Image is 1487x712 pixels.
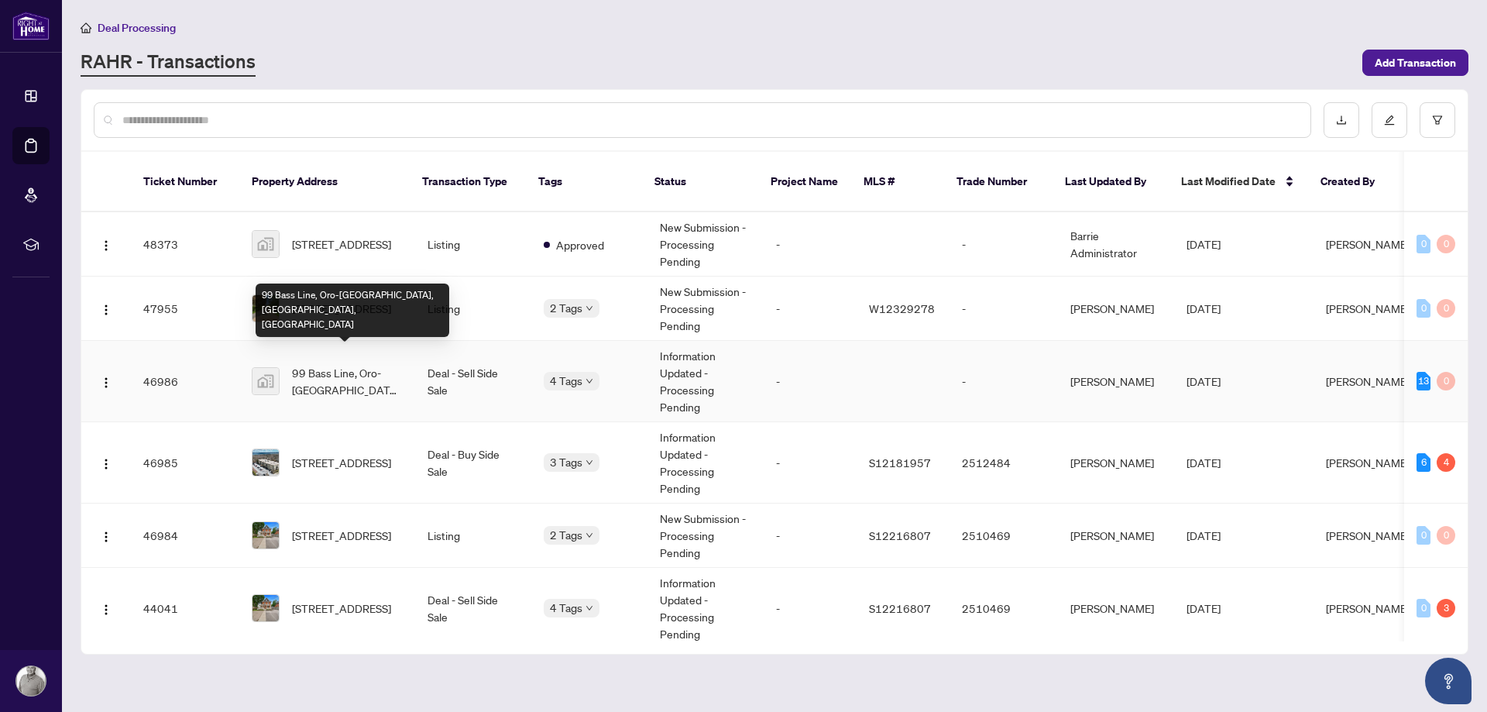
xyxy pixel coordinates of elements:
span: [STREET_ADDRESS] [292,527,391,544]
span: W12329278 [869,301,935,315]
span: Last Modified Date [1181,173,1276,190]
span: [PERSON_NAME] [1326,237,1410,251]
th: Project Name [758,152,851,212]
td: - [950,341,1058,422]
span: 99 Bass Line, Oro-[GEOGRAPHIC_DATA], [GEOGRAPHIC_DATA], [GEOGRAPHIC_DATA] [292,364,403,398]
img: logo [12,12,50,40]
img: Logo [100,377,112,389]
span: filter [1432,115,1443,126]
span: [DATE] [1187,456,1221,470]
div: 99 Bass Line, Oro-[GEOGRAPHIC_DATA], [GEOGRAPHIC_DATA], [GEOGRAPHIC_DATA] [256,284,449,337]
span: [DATE] [1187,528,1221,542]
td: Listing [415,504,531,568]
span: S12181957 [869,456,931,470]
td: New Submission - Processing Pending [647,504,764,568]
td: Deal - Sell Side Sale [415,341,531,422]
td: 48373 [131,212,239,277]
td: - [764,277,857,341]
th: Last Modified Date [1169,152,1308,212]
td: 44041 [131,568,239,649]
td: 2512484 [950,422,1058,504]
td: Information Updated - Processing Pending [647,568,764,649]
td: New Submission - Processing Pending [647,277,764,341]
button: Logo [94,369,118,394]
span: [DATE] [1187,301,1221,315]
span: 4 Tags [550,599,582,617]
span: [PERSON_NAME] [1326,601,1410,615]
button: Logo [94,596,118,621]
button: edit [1372,102,1407,138]
a: RAHR - Transactions [81,49,256,77]
span: down [586,377,593,385]
img: Profile Icon [16,666,46,696]
div: 6 [1417,453,1430,472]
img: thumbnail-img [252,231,279,257]
span: [PERSON_NAME] [1326,301,1410,315]
td: Information Updated - Processing Pending [647,341,764,422]
td: [PERSON_NAME] [1058,422,1174,504]
td: [PERSON_NAME] [1058,504,1174,568]
span: Add Transaction [1375,50,1456,75]
th: Last Updated By [1053,152,1169,212]
td: - [764,568,857,649]
span: 4 Tags [550,372,582,390]
div: 0 [1437,372,1455,390]
td: [PERSON_NAME] [1058,277,1174,341]
th: Property Address [239,152,410,212]
div: 3 [1437,599,1455,617]
span: [PERSON_NAME] [1326,374,1410,388]
div: 13 [1417,372,1430,390]
span: edit [1384,115,1395,126]
td: New Submission - Processing Pending [647,212,764,277]
button: Logo [94,450,118,475]
button: download [1324,102,1359,138]
div: 0 [1437,526,1455,545]
img: Logo [100,531,112,543]
th: MLS # [851,152,944,212]
img: thumbnail-img [252,368,279,394]
td: - [764,422,857,504]
td: 47955 [131,277,239,341]
div: 0 [1417,526,1430,545]
th: Ticket Number [131,152,239,212]
td: Information Updated - Processing Pending [647,422,764,504]
th: Transaction Type [410,152,526,212]
img: Logo [100,304,112,316]
td: 2510469 [950,504,1058,568]
span: S12216807 [869,528,931,542]
span: [DATE] [1187,237,1221,251]
span: [STREET_ADDRESS] [292,600,391,617]
span: [PERSON_NAME] [1326,456,1410,470]
td: Listing [415,212,531,277]
span: down [586,304,593,312]
img: thumbnail-img [252,295,279,322]
button: Logo [94,523,118,548]
td: [PERSON_NAME] [1058,568,1174,649]
span: [DATE] [1187,374,1221,388]
td: Deal - Sell Side Sale [415,568,531,649]
span: home [81,22,91,33]
span: S12216807 [869,601,931,615]
button: Logo [94,296,118,321]
td: 46985 [131,422,239,504]
span: [STREET_ADDRESS] [292,454,391,471]
td: - [764,341,857,422]
div: 0 [1437,235,1455,253]
td: Barrie Administrator [1058,212,1174,277]
td: - [950,212,1058,277]
th: Created By [1308,152,1401,212]
img: Logo [100,239,112,252]
span: 2 Tags [550,526,582,544]
span: 2 Tags [550,299,582,317]
span: Approved [556,236,604,253]
th: Trade Number [944,152,1053,212]
button: Open asap [1425,658,1472,704]
span: down [586,459,593,466]
td: - [764,504,857,568]
div: 0 [1417,299,1430,318]
span: [DATE] [1187,601,1221,615]
button: filter [1420,102,1455,138]
img: Logo [100,604,112,616]
td: Deal - Buy Side Sale [415,422,531,504]
div: 0 [1417,599,1430,617]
